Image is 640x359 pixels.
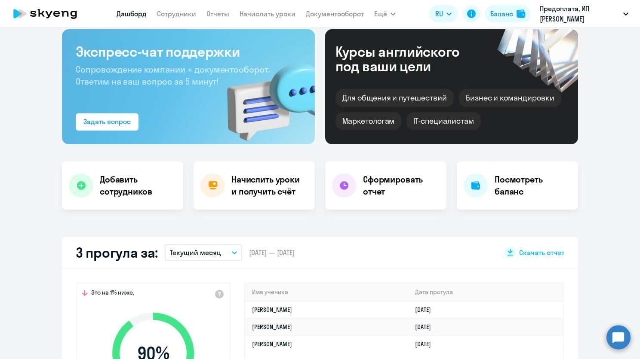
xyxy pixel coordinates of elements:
th: Имя ученика [245,283,408,301]
h4: Начислить уроки и получить счёт [231,173,306,198]
a: [PERSON_NAME] [252,323,292,331]
span: [DATE] — [DATE] [249,248,295,257]
h3: Экспресс-чат поддержки [76,43,301,60]
div: Для общения и путешествий [335,89,454,107]
button: RU [429,5,458,22]
a: [PERSON_NAME] [252,340,292,348]
a: [DATE] [415,323,438,331]
a: Начислить уроки [240,9,295,18]
h4: Сформировать отчет [363,173,440,198]
p: Текущий месяц [170,247,221,258]
a: [PERSON_NAME] [252,306,292,313]
div: Задать вопрос [83,116,131,127]
span: Скачать отчет [519,248,564,257]
button: Ещё [374,5,396,22]
h4: Посмотреть баланс [495,173,571,198]
a: [DATE] [415,340,438,348]
button: Текущий месяц [165,244,242,261]
img: bg-img [215,48,315,144]
div: Курсы английского под ваши цели [335,44,483,73]
a: Дашборд [117,9,147,18]
span: Это на 1% ниже, [91,289,134,299]
h4: Добавить сотрудников [100,173,176,198]
div: Баланс [490,9,513,19]
a: Документооборот [306,9,364,18]
span: Сопровождение компании + документооборот. Ответим на ваш вопрос за 5 минут! [76,64,270,87]
button: Балансbalance [485,5,530,22]
a: [DATE] [415,306,438,313]
img: balance [517,9,525,18]
a: Сотрудники [157,9,196,18]
th: Дата прогула [408,283,563,301]
button: Предоплата, ИП [PERSON_NAME] [535,3,633,24]
p: Предоплата, ИП [PERSON_NAME] [540,3,620,24]
div: Бизнес и командировки [459,89,561,107]
a: Отчеты [206,9,229,18]
div: Маркетологам [335,112,401,130]
span: RU [435,9,443,19]
div: IT-специалистам [406,112,480,130]
span: Ещё [374,9,387,19]
button: Задать вопрос [76,113,138,131]
h2: 3 прогула за: [76,244,158,261]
